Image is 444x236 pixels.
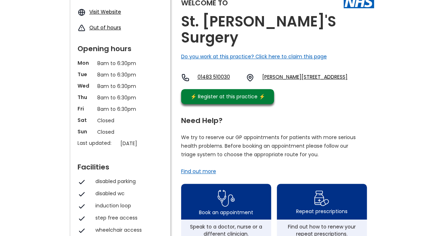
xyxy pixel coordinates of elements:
img: exclamation icon [78,24,86,32]
img: repeat prescription icon [314,189,329,208]
p: Fri [78,105,94,112]
p: 8am to 6:30pm [97,59,144,67]
div: Book an appointment [199,209,253,216]
img: book appointment icon [218,188,235,209]
a: ⚡️ Register at this practice ⚡️ [181,89,274,104]
img: globe icon [78,8,86,16]
p: Thu [78,94,94,101]
a: Visit Website [89,8,121,15]
div: Need Help? [181,113,367,124]
p: Sat [78,117,94,124]
h2: St. [PERSON_NAME]'s Surgery [181,14,374,46]
p: 8am to 6:30pm [97,82,144,90]
div: Repeat prescriptions [296,208,348,215]
p: 8am to 6:30pm [97,94,144,102]
div: step free access [95,214,160,221]
p: Closed [97,128,144,136]
a: 01483 510030 [197,73,240,82]
img: telephone icon [181,73,190,82]
img: practice location icon [246,73,254,82]
a: Out of hours [89,24,121,31]
div: disabled wc [95,190,160,197]
div: Opening hours [78,41,163,52]
div: Facilities [78,160,163,171]
a: Do you work at this practice? Click here to claim this page [181,53,327,60]
p: 8am to 6:30pm [97,105,144,113]
p: Sun [78,128,94,135]
p: Mon [78,59,94,67]
a: Find out more [181,168,216,175]
div: wheelchair access [95,226,160,233]
div: induction loop [95,202,160,209]
p: Last updated: [78,139,117,147]
p: [DATE] [120,139,167,147]
a: [PERSON_NAME][STREET_ADDRESS] [262,73,348,82]
p: We try to reserve our GP appointments for patients with more serious health problems. Before book... [181,133,356,159]
div: ⚡️ Register at this practice ⚡️ [187,93,269,100]
p: Wed [78,82,94,89]
div: disabled parking [95,178,160,185]
p: 8am to 6:30pm [97,71,144,79]
p: Closed [97,117,144,124]
p: Tue [78,71,94,78]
